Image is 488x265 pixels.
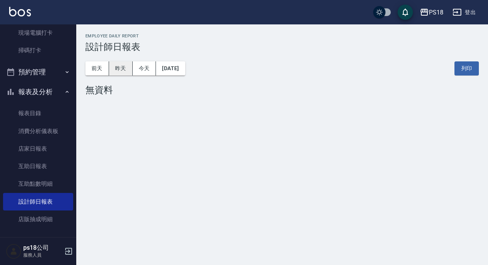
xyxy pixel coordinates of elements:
[23,252,62,259] p: 服務人員
[85,34,479,39] h2: Employee Daily Report
[9,7,31,16] img: Logo
[3,140,73,157] a: 店家日報表
[85,42,479,52] h3: 設計師日報表
[3,42,73,59] a: 掃碼打卡
[3,157,73,175] a: 互助日報表
[429,8,443,17] div: PS18
[3,62,73,82] button: 預約管理
[3,175,73,193] a: 互助點數明細
[23,244,62,252] h5: ps18公司
[156,61,185,75] button: [DATE]
[3,104,73,122] a: 報表目錄
[454,61,479,75] button: 列印
[3,193,73,210] a: 設計師日報表
[398,5,413,20] button: save
[417,5,446,20] button: PS18
[85,85,479,95] div: 無資料
[449,5,479,19] button: 登出
[3,210,73,228] a: 店販抽成明細
[3,122,73,140] a: 消費分析儀表板
[85,61,109,75] button: 前天
[6,244,21,259] img: Person
[109,61,133,75] button: 昨天
[3,231,73,251] button: 客戶管理
[3,24,73,42] a: 現場電腦打卡
[133,61,156,75] button: 今天
[3,82,73,102] button: 報表及分析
